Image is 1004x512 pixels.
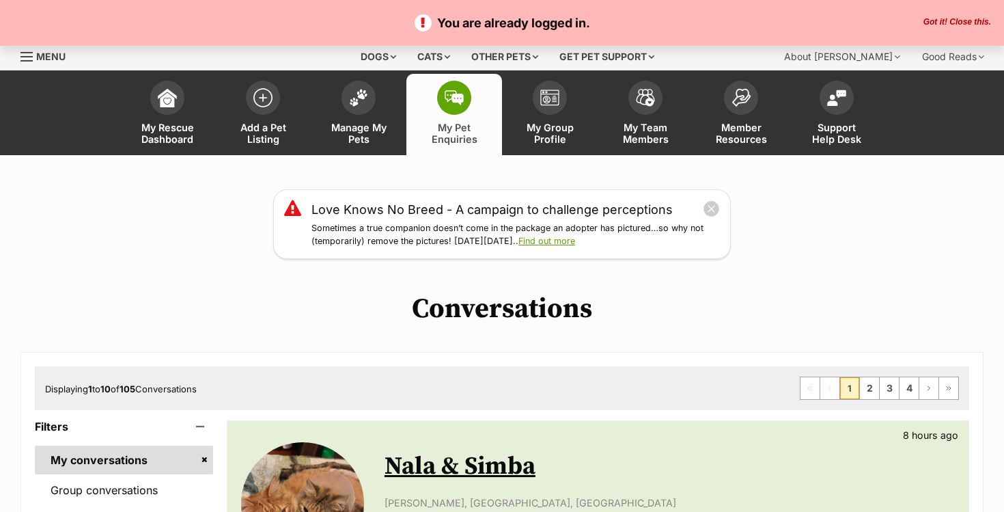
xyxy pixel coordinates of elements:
[502,74,598,155] a: My Group Profile
[253,88,273,107] img: add-pet-listing-icon-0afa8454b4691262ce3f59096e99ab1cd57d4a30225e0717b998d2c9b9846f56.svg
[519,122,581,145] span: My Group Profile
[462,43,548,70] div: Other pets
[349,89,368,107] img: manage-my-pets-icon-02211641906a0b7f246fdf0571729dbe1e7629f14944591b6c1af311fb30b64b.svg
[840,377,859,399] span: Page 1
[710,122,772,145] span: Member Resources
[120,74,215,155] a: My Rescue Dashboard
[385,496,955,510] p: [PERSON_NAME], [GEOGRAPHIC_DATA], [GEOGRAPHIC_DATA]
[860,377,879,399] a: Page 2
[540,90,559,106] img: group-profile-icon-3fa3cf56718a62981997c0bc7e787c4b2cf8bcc04b72c1350f741eb67cf2f40e.svg
[88,383,92,394] strong: 1
[903,428,958,442] p: 8 hours ago
[827,90,846,106] img: help-desk-icon-fdf02630f3aa405de69fd3d07c3f3aa587a6932b1a1747fa1d2bba05be0121f9.svg
[445,90,464,105] img: pet-enquiries-icon-7e3ad2cf08bfb03b45e93fb7055b45f3efa6380592205ae92323e6603595dc1f.svg
[939,377,958,399] a: Last page
[800,377,820,399] span: First page
[406,74,502,155] a: My Pet Enquiries
[408,43,460,70] div: Cats
[311,74,406,155] a: Manage My Pets
[615,122,676,145] span: My Team Members
[328,122,389,145] span: Manage My Pets
[311,222,720,248] p: Sometimes a true companion doesn’t come in the package an adopter has pictured…so why not (tempor...
[35,476,213,504] a: Group conversations
[232,122,294,145] span: Add a Pet Listing
[311,200,673,219] a: Love Knows No Breed - A campaign to challenge perceptions
[120,383,135,394] strong: 105
[45,383,197,394] span: Displaying to of Conversations
[35,446,213,474] a: My conversations
[693,74,789,155] a: Member Resources
[550,43,664,70] div: Get pet support
[35,420,213,433] header: Filters
[36,51,66,62] span: Menu
[20,43,75,68] a: Menu
[912,43,994,70] div: Good Reads
[800,377,959,400] nav: Pagination
[820,377,839,399] span: Previous page
[636,89,655,107] img: team-members-icon-5396bd8760b3fe7c0b43da4ab00e1e3bb1a5d9ba89233759b79545d2d3fc5d0d.svg
[731,88,751,107] img: member-resources-icon-8e73f808a243e03378d46382f2149f9095a855e16c252ad45f914b54edf8863c.svg
[806,122,867,145] span: Support Help Desk
[137,122,198,145] span: My Rescue Dashboard
[158,88,177,107] img: dashboard-icon-eb2f2d2d3e046f16d808141f083e7271f6b2e854fb5c12c21221c1fb7104beca.svg
[900,377,919,399] a: Page 4
[775,43,910,70] div: About [PERSON_NAME]
[423,122,485,145] span: My Pet Enquiries
[351,43,406,70] div: Dogs
[215,74,311,155] a: Add a Pet Listing
[880,377,899,399] a: Page 3
[518,236,575,246] a: Find out more
[703,200,720,217] button: close
[100,383,111,394] strong: 10
[919,377,938,399] a: Next page
[598,74,693,155] a: My Team Members
[385,451,535,482] a: Nala & Simba
[789,74,884,155] a: Support Help Desk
